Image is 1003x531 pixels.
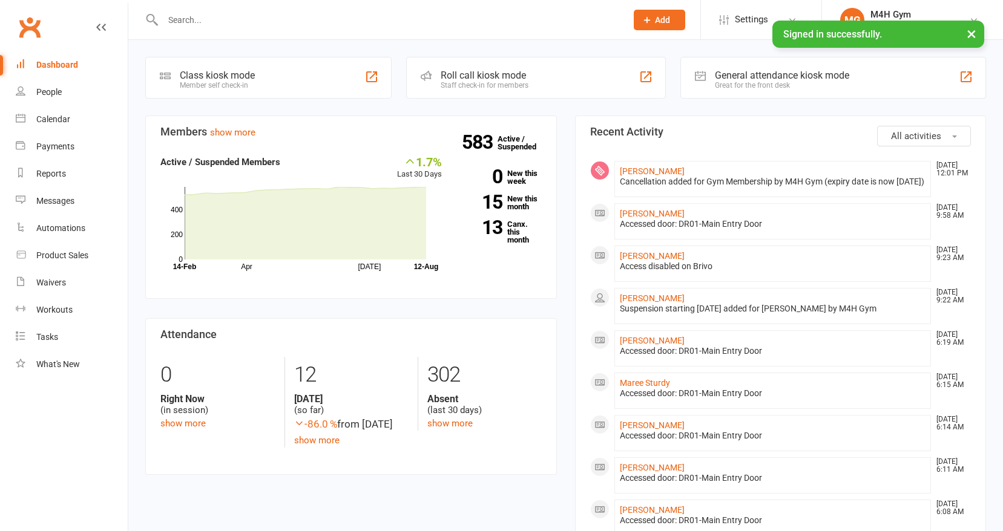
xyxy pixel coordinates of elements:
[620,219,926,229] div: Accessed door: DR01-Main Entry Door
[16,324,128,351] a: Tasks
[16,269,128,296] a: Waivers
[460,193,502,211] strong: 15
[160,393,275,405] strong: Right Now
[16,133,128,160] a: Payments
[15,12,45,42] a: Clubworx
[620,420,685,430] a: [PERSON_NAME]
[16,160,128,187] a: Reports
[16,351,128,378] a: What's New
[16,296,128,324] a: Workouts
[460,168,502,186] strong: 0
[36,169,66,178] div: Reports
[16,51,128,79] a: Dashboard
[620,505,685,515] a: [PERSON_NAME]
[160,126,542,138] h3: Members
[620,209,685,218] a: [PERSON_NAME]
[160,328,542,340] h3: Attendance
[620,346,926,356] div: Accessed door: DR01-Main Entry Door
[441,81,528,90] div: Staff check-in for members
[36,60,78,70] div: Dashboard
[460,220,542,244] a: 13Canx. this month
[620,336,685,345] a: [PERSON_NAME]
[655,15,670,25] span: Add
[294,357,409,393] div: 12
[36,114,70,124] div: Calendar
[715,81,849,90] div: Great for the front desk
[930,288,970,304] time: [DATE] 9:22 AM
[620,388,926,399] div: Accessed door: DR01-Main Entry Door
[460,195,542,210] a: 15New this month
[460,169,542,185] a: 0New this week
[620,261,926,272] div: Access disabled on Brivo
[180,70,255,81] div: Class kiosk mode
[36,87,62,97] div: People
[930,246,970,262] time: [DATE] 9:23 AM
[397,155,442,181] div: Last 30 Days
[294,393,409,405] strong: [DATE]
[160,393,275,416] div: (in session)
[36,278,66,287] div: Waivers
[715,70,849,81] div: General attendance kiosk mode
[36,142,74,151] div: Payments
[930,415,970,431] time: [DATE] 6:14 AM
[498,126,551,160] a: 583Active / Suspended
[590,126,972,138] h3: Recent Activity
[36,332,58,342] div: Tasks
[159,11,618,28] input: Search...
[620,463,685,472] a: [PERSON_NAME]
[620,304,926,314] div: Suspension starting [DATE] added for [PERSON_NAME] by M4H Gym
[460,218,502,236] strong: 13
[634,10,685,30] button: Add
[160,157,280,168] strong: Active / Suspended Members
[36,250,88,260] div: Product Sales
[294,435,340,446] a: show more
[16,187,128,215] a: Messages
[930,204,970,220] time: [DATE] 9:58 AM
[930,331,970,347] time: [DATE] 6:19 AM
[16,242,128,269] a: Product Sales
[620,431,926,441] div: Accessed door: DR01-Main Entry Door
[16,106,128,133] a: Calendar
[620,293,685,303] a: [PERSON_NAME]
[620,515,926,526] div: Accessed door: DR01-Main Entry Door
[930,373,970,389] time: [DATE] 6:15 AM
[620,177,926,187] div: Cancellation added for Gym Membership by M4H Gym (expiry date is now [DATE])
[16,215,128,242] a: Automations
[16,79,128,106] a: People
[36,196,74,206] div: Messages
[294,393,409,416] div: (so far)
[427,418,473,429] a: show more
[620,166,685,176] a: [PERSON_NAME]
[462,133,498,151] strong: 583
[210,127,255,138] a: show more
[180,81,255,90] div: Member self check-in
[160,357,275,393] div: 0
[294,416,409,432] div: from [DATE]
[427,393,542,405] strong: Absent
[930,161,970,177] time: [DATE] 12:01 PM
[961,21,982,47] button: ×
[840,8,864,32] div: MG
[160,418,206,429] a: show more
[36,305,73,314] div: Workouts
[930,500,970,516] time: [DATE] 6:08 AM
[441,70,528,81] div: Roll call kiosk mode
[427,393,542,416] div: (last 30 days)
[783,28,882,40] span: Signed in successfully.
[36,359,80,369] div: What's New
[735,6,768,33] span: Settings
[620,378,670,388] a: Maree Sturdy
[620,473,926,483] div: Accessed door: DR01-Main Entry Door
[930,458,970,474] time: [DATE] 6:11 AM
[427,357,542,393] div: 302
[397,155,442,168] div: 1.7%
[36,223,85,233] div: Automations
[620,251,685,261] a: [PERSON_NAME]
[891,131,941,142] span: All activities
[294,418,337,430] span: -86.0 %
[870,9,944,20] div: M4H Gym
[870,20,944,31] div: Movement 4 Health
[877,126,971,146] button: All activities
